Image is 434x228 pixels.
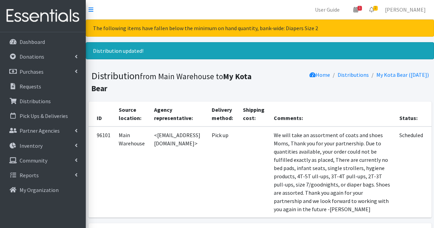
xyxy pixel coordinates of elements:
[20,38,45,45] p: Dashboard
[270,127,396,218] td: We will take an assortment of coats and shoes Moms, Thank you for your partnership. Due to quanti...
[86,20,434,37] div: The following items have fallen below the minimum on hand quantity, bank-wide: Diapers Size 2
[373,6,378,11] span: 2
[208,101,239,127] th: Delivery method:
[3,124,83,137] a: Partner Agencies
[3,50,83,63] a: Donations
[3,183,83,197] a: My Organization
[115,101,150,127] th: Source location:
[91,70,258,94] h1: Distribution
[20,127,60,134] p: Partner Agencies
[150,127,208,218] td: <[EMAIL_ADDRESS][DOMAIN_NAME]>
[20,172,39,179] p: Reports
[3,4,83,27] img: HumanEssentials
[89,127,115,218] td: 96101
[20,112,68,119] p: Pick Ups & Deliveries
[208,127,239,218] td: Pick up
[3,109,83,123] a: Pick Ups & Deliveries
[115,127,150,218] td: Main Warehouse
[395,127,431,218] td: Scheduled
[338,71,369,78] a: Distributions
[270,101,396,127] th: Comments:
[3,65,83,79] a: Purchases
[376,71,429,78] a: My Kota Bear ([DATE])
[379,3,431,16] a: [PERSON_NAME]
[309,3,345,16] a: User Guide
[86,42,434,59] div: Distribution updated!
[20,53,44,60] p: Donations
[309,71,330,78] a: Home
[3,80,83,93] a: Requests
[20,142,43,149] p: Inventory
[364,3,379,16] a: 2
[20,187,59,193] p: My Organization
[89,101,115,127] th: ID
[150,101,208,127] th: Agency representative:
[3,168,83,182] a: Reports
[357,6,362,11] span: 1
[3,154,83,167] a: Community
[348,3,364,16] a: 1
[20,68,44,75] p: Purchases
[3,94,83,108] a: Distributions
[3,139,83,153] a: Inventory
[239,101,270,127] th: Shipping cost:
[3,35,83,49] a: Dashboard
[20,98,51,105] p: Distributions
[20,157,47,164] p: Community
[91,71,251,93] small: from Main Warehouse to
[20,83,41,90] p: Requests
[91,71,251,93] b: My Kota Bear
[395,101,431,127] th: Status:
